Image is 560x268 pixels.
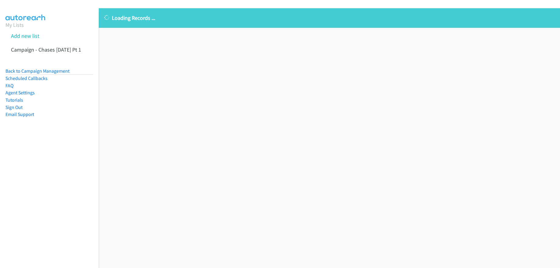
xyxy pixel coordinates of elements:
[5,104,23,110] a: Sign Out
[5,111,34,117] a: Email Support
[11,32,39,39] a: Add new list
[104,14,555,22] p: Loading Records ...
[5,83,13,89] a: FAQ
[11,46,81,53] a: Campaign - Chases [DATE] Pt 1
[5,21,24,28] a: My Lists
[5,68,70,74] a: Back to Campaign Management
[5,90,35,96] a: Agent Settings
[5,75,48,81] a: Scheduled Callbacks
[5,97,23,103] a: Tutorials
